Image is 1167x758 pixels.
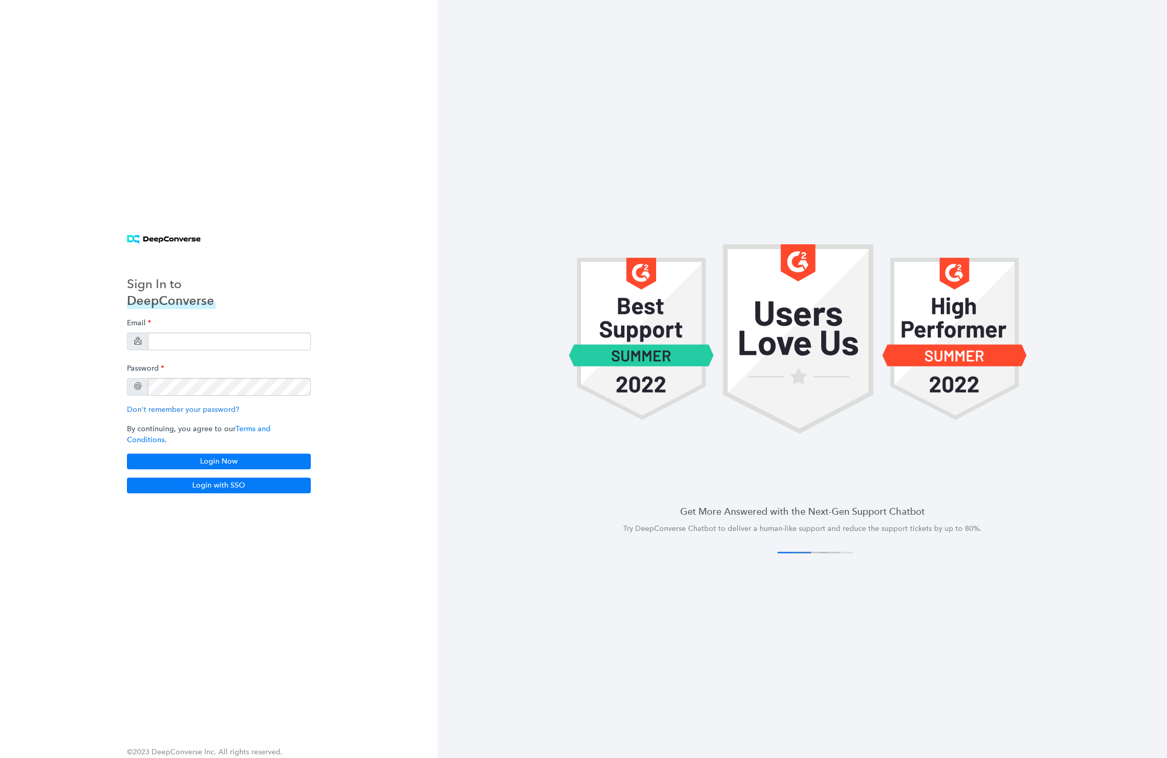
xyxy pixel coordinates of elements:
button: 1 [777,552,811,553]
label: Password [127,359,164,378]
h3: DeepConverse [127,292,216,309]
button: 4 [819,552,853,553]
img: carousel 1 [882,244,1028,434]
button: 2 [794,552,828,553]
button: Login with SSO [127,478,311,493]
img: carousel 1 [568,244,715,434]
img: horizontal logo [127,235,201,244]
button: Login Now [127,454,311,469]
p: By continuing, you agree to our . [127,423,311,445]
span: ©2023 DeepConverse Inc. All rights reserved. [127,748,283,756]
a: Don't remember your password? [127,405,239,414]
h3: Sign In to [127,276,216,292]
button: 3 [807,552,841,553]
a: Terms and Conditions [127,424,271,444]
img: carousel 1 [723,244,873,434]
h4: Get More Answered with the Next-Gen Support Chatbot [463,505,1142,518]
span: Try DeepConverse Chatbot to deliver a human-like support and reduce the support tickets by up to ... [623,524,982,533]
label: Email [127,313,151,333]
